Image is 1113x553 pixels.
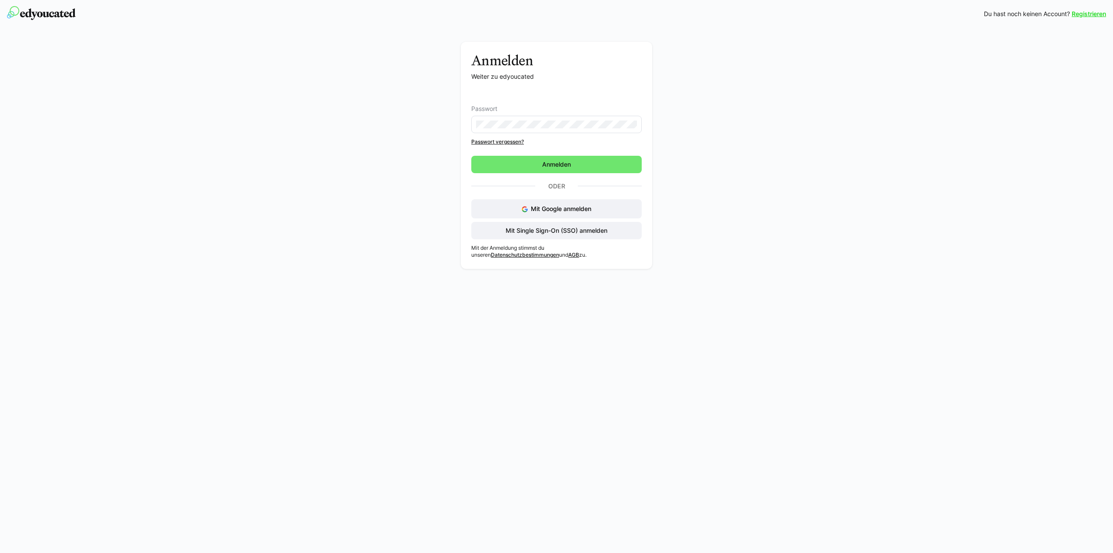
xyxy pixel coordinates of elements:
span: Anmelden [541,160,572,169]
img: edyoucated [7,6,76,20]
span: Mit Single Sign-On (SSO) anmelden [504,226,609,235]
a: AGB [568,251,579,258]
a: Registrieren [1072,10,1106,18]
span: Mit Google anmelden [531,205,591,212]
button: Mit Google anmelden [471,199,642,218]
span: Du hast noch keinen Account? [984,10,1070,18]
p: Oder [535,180,578,192]
button: Anmelden [471,156,642,173]
a: Datenschutzbestimmungen [491,251,559,258]
span: Passwort [471,105,497,112]
h3: Anmelden [471,52,642,69]
button: Mit Single Sign-On (SSO) anmelden [471,222,642,239]
a: Passwort vergessen? [471,138,642,145]
p: Mit der Anmeldung stimmst du unseren und zu. [471,245,642,258]
p: Weiter zu edyoucated [471,72,642,81]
